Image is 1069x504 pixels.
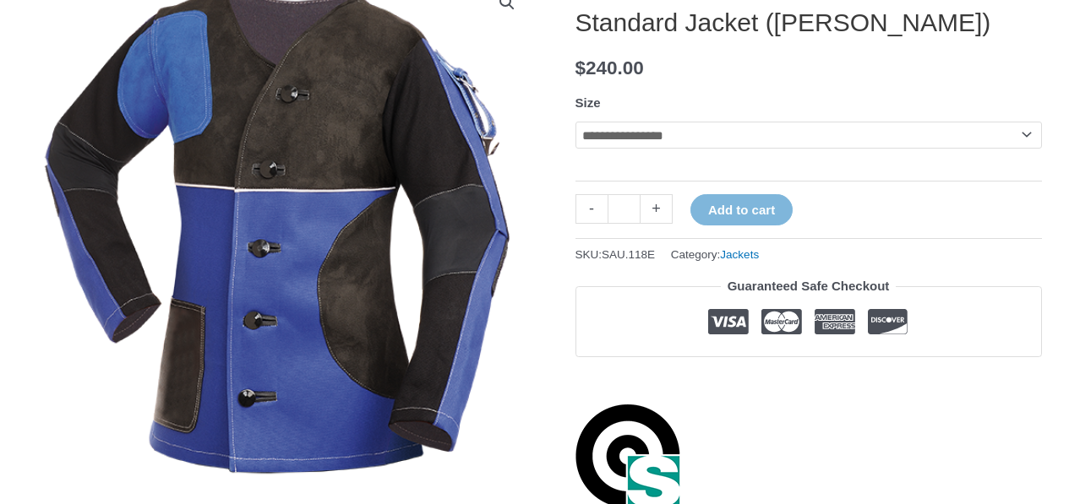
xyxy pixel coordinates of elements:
a: + [641,194,673,224]
h1: Standard Jacket ([PERSON_NAME]) [575,8,1042,38]
legend: Guaranteed Safe Checkout [721,274,897,298]
a: - [575,194,608,224]
span: SAU.118E [602,248,655,261]
button: Add to cart [690,194,793,225]
a: Jackets [720,248,759,261]
input: Product quantity [608,194,641,224]
span: $ [575,57,586,79]
bdi: 240.00 [575,57,644,79]
span: SKU: [575,244,656,265]
iframe: Customer reviews powered by Trustpilot [575,370,1042,390]
label: Size [575,95,601,110]
span: Category: [671,244,759,265]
